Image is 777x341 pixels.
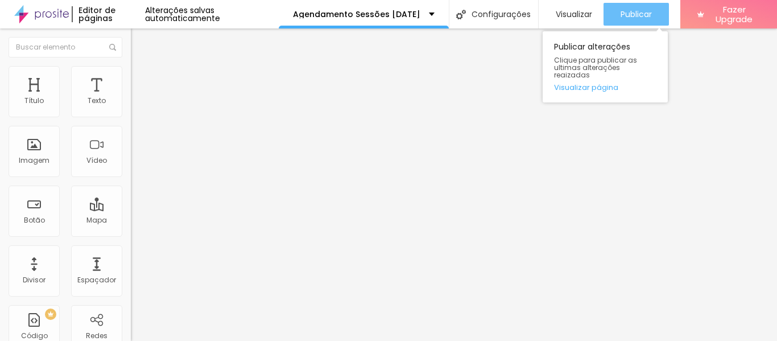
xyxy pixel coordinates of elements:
[24,97,44,105] div: Título
[72,6,145,22] div: Editor de páginas
[293,10,420,18] p: Agendamento Sessões [DATE]
[88,97,106,105] div: Texto
[145,6,279,22] div: Alterações salvas automaticamente
[554,56,656,79] span: Clique para publicar as ultimas alterações reaizadas
[109,44,116,51] img: Icone
[554,84,656,91] a: Visualizar página
[86,216,107,224] div: Mapa
[709,5,760,24] span: Fazer Upgrade
[621,10,652,19] span: Publicar
[543,31,668,102] div: Publicar alterações
[9,37,122,57] input: Buscar elemento
[23,276,46,284] div: Divisor
[604,3,669,26] button: Publicar
[86,157,107,165] div: Vídeo
[456,10,466,19] img: Icone
[77,276,116,284] div: Espaçador
[556,10,592,19] span: Visualizar
[539,3,604,26] button: Visualizar
[24,216,45,224] div: Botão
[19,157,49,165] div: Imagem
[131,28,777,341] iframe: Editor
